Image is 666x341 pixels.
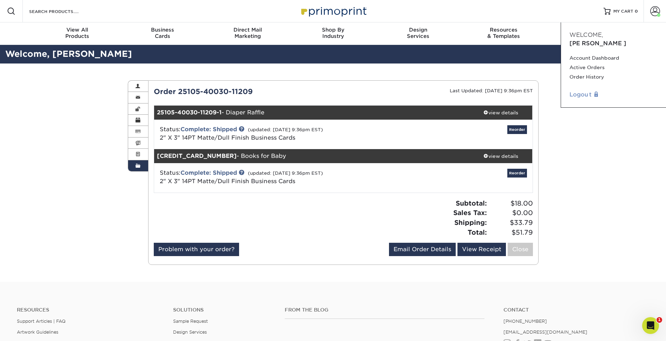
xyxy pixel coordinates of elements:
img: Primoprint [298,4,368,19]
strong: 25105-40030-11209-1 [157,109,222,116]
small: (updated: [DATE] 9:36pm EST) [248,170,323,176]
div: & Templates [461,27,546,39]
a: view details [469,106,533,120]
span: 1 [657,317,662,323]
span: [PERSON_NAME] [569,40,626,47]
div: & Support [546,27,632,39]
a: Reorder [507,125,527,134]
span: Business [120,27,205,33]
div: Order 25105-40030-11209 [149,86,343,97]
strong: Total: [468,228,487,236]
span: Welcome, [569,32,603,38]
a: Complete: Shipped [180,126,237,133]
strong: Sales Tax: [453,209,487,216]
div: view details [469,109,533,116]
div: - Books for Baby [154,149,469,163]
span: Direct Mail [205,27,290,33]
div: Status: [154,125,406,142]
a: Problem with your order? [154,243,239,256]
a: Shop ByIndustry [290,22,376,45]
strong: Shipping: [454,219,487,226]
strong: Subtotal: [456,199,487,207]
strong: [CREDIT_CARD_NUMBER] [157,153,237,159]
iframe: Intercom live chat [642,317,659,334]
a: 2" X 3" 14PT Matte/Dull Finish Business Cards [160,134,295,141]
small: Last Updated: [DATE] 9:36pm EST [450,88,533,93]
div: Marketing [205,27,290,39]
span: Shop By [290,27,376,33]
div: Industry [290,27,376,39]
div: - Diaper Raffle [154,106,469,120]
span: View All [35,27,120,33]
a: view details [469,149,533,163]
span: Design [376,27,461,33]
a: Logout [569,91,658,99]
h4: From the Blog [285,307,484,313]
a: Direct MailMarketing [205,22,290,45]
a: View Receipt [457,243,506,256]
span: Resources [461,27,546,33]
small: (updated: [DATE] 9:36pm EST) [248,127,323,132]
span: $18.00 [489,199,533,208]
h4: Solutions [173,307,274,313]
a: Order History [569,72,658,82]
a: Account Dashboard [569,53,658,63]
a: Contact& Support [546,22,632,45]
span: Contact [546,27,632,33]
input: SEARCH PRODUCTS..... [28,7,97,15]
a: Design Services [173,329,207,335]
a: Active Orders [569,63,658,72]
div: Status: [154,169,406,186]
span: $51.79 [489,228,533,238]
h4: Resources [17,307,163,313]
a: [PHONE_NUMBER] [503,319,547,324]
a: [EMAIL_ADDRESS][DOMAIN_NAME] [503,329,587,335]
div: Products [35,27,120,39]
span: 0 [635,9,638,14]
a: Email Order Details [389,243,456,256]
a: BusinessCards [120,22,205,45]
a: Reorder [507,169,527,178]
a: Close [508,243,533,256]
a: Resources& Templates [461,22,546,45]
span: $33.79 [489,218,533,228]
span: $0.00 [489,208,533,218]
a: Contact [503,307,649,313]
div: view details [469,153,533,160]
a: View AllProducts [35,22,120,45]
div: Cards [120,27,205,39]
div: Services [376,27,461,39]
span: MY CART [613,8,633,14]
a: Sample Request [173,319,208,324]
a: 2" X 3" 14PT Matte/Dull Finish Business Cards [160,178,295,185]
a: Complete: Shipped [180,169,237,176]
a: DesignServices [376,22,461,45]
